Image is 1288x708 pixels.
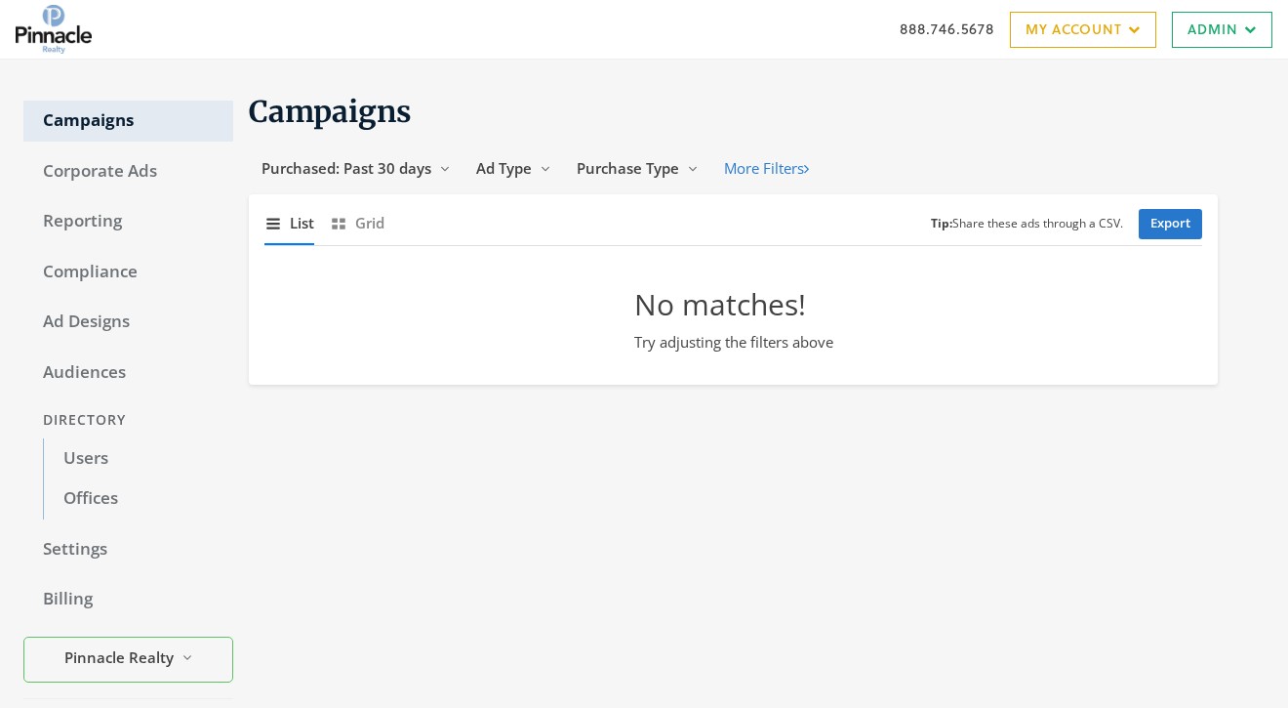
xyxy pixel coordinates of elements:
small: Share these ads through a CSV. [931,215,1123,233]
a: Audiences [23,353,233,394]
span: Purchase Type [577,158,679,178]
a: Users [43,438,233,479]
img: Adwerx [16,5,92,54]
span: List [290,212,314,234]
button: Ad Type [463,150,564,187]
a: Settings [23,529,233,570]
a: Reporting [23,201,233,242]
a: 888.746.5678 [900,19,994,39]
span: Grid [355,212,384,234]
button: List [264,202,314,244]
a: Billing [23,579,233,620]
span: Pinnacle Realty [64,646,174,669]
button: Purchased: Past 30 days [249,150,463,187]
button: Purchase Type [564,150,711,187]
a: Offices [43,479,233,520]
div: Directory [23,402,233,438]
a: Admin [1172,12,1272,48]
a: Corporate Ads [23,151,233,192]
a: My Account [1010,12,1156,48]
button: Pinnacle Realty [23,637,233,683]
a: Ad Designs [23,302,233,343]
h2: No matches! [634,285,833,323]
button: More Filters [711,150,822,187]
span: Purchased: Past 30 days [262,158,431,178]
a: Campaigns [23,101,233,142]
button: Grid [330,202,384,244]
a: Compliance [23,252,233,293]
span: Campaigns [249,93,412,130]
a: Export [1139,209,1202,239]
span: Ad Type [476,158,532,178]
p: Try adjusting the filters above [634,331,833,354]
b: Tip: [931,215,952,231]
